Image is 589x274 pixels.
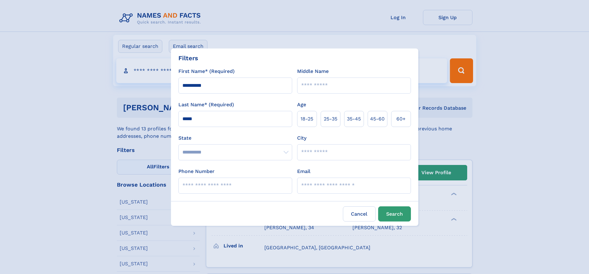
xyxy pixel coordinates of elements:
[370,115,385,123] span: 45‑60
[297,168,310,175] label: Email
[297,134,306,142] label: City
[178,168,215,175] label: Phone Number
[343,206,376,221] label: Cancel
[178,101,234,108] label: Last Name* (Required)
[347,115,361,123] span: 35‑45
[297,101,306,108] label: Age
[301,115,313,123] span: 18‑25
[396,115,406,123] span: 60+
[297,68,329,75] label: Middle Name
[378,206,411,221] button: Search
[178,68,235,75] label: First Name* (Required)
[324,115,337,123] span: 25‑35
[178,53,198,63] div: Filters
[178,134,292,142] label: State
